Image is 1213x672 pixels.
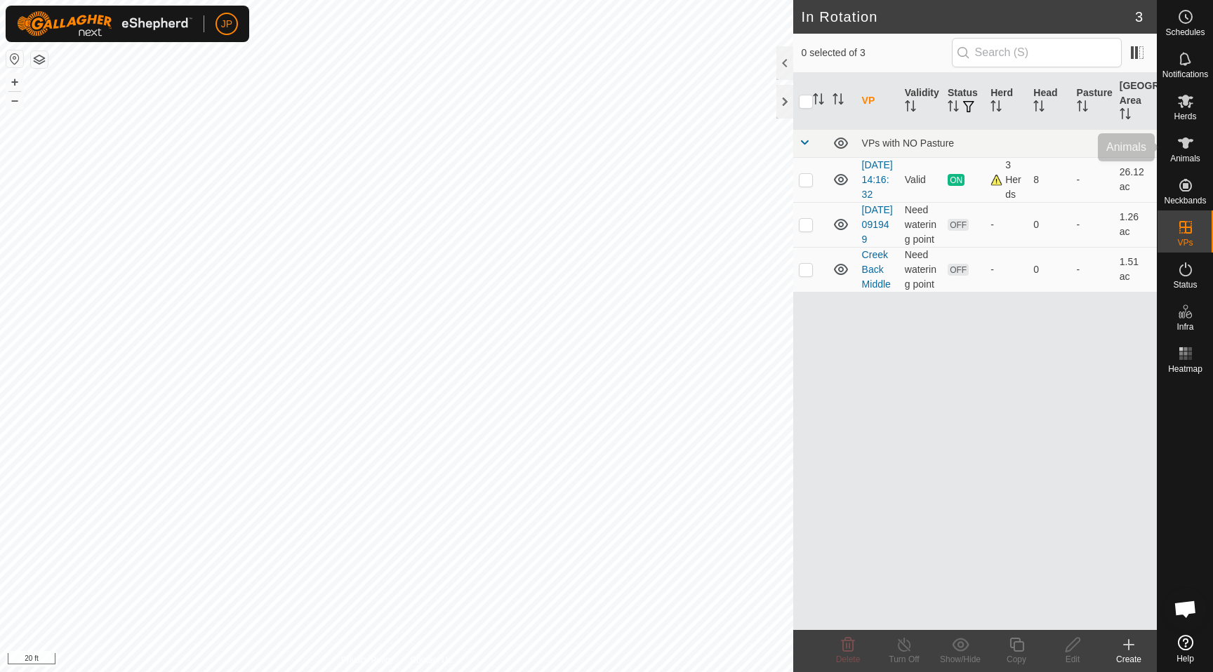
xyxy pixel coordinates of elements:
[952,38,1122,67] input: Search (S)
[836,654,861,664] span: Delete
[1165,28,1205,36] span: Schedules
[1077,102,1088,114] p-sorticon: Activate to sort
[948,102,959,114] p-sorticon: Activate to sort
[1174,112,1196,121] span: Herds
[1165,588,1207,630] a: Open chat
[862,204,893,245] a: [DATE] 091949
[905,102,916,114] p-sorticon: Activate to sort
[899,157,942,202] td: Valid
[1120,110,1131,121] p-sorticon: Activate to sort
[856,73,899,130] th: VP
[862,249,891,290] a: Creek Back Middle
[948,219,969,231] span: OFF
[985,73,1028,130] th: Herd
[341,654,394,666] a: Privacy Policy
[410,654,451,666] a: Contact Us
[1114,202,1157,247] td: 1.26 ac
[899,247,942,292] td: Need watering point
[1045,653,1101,666] div: Edit
[17,11,192,36] img: Gallagher Logo
[990,158,1022,202] div: 3 Herds
[1028,73,1071,130] th: Head
[1028,247,1071,292] td: 0
[899,73,942,130] th: Validity
[813,95,824,107] p-sorticon: Activate to sort
[990,217,1022,232] div: -
[31,51,48,68] button: Map Layers
[1176,323,1193,331] span: Infra
[6,51,23,67] button: Reset Map
[1158,629,1213,668] a: Help
[990,262,1022,277] div: -
[862,137,1151,149] div: VPs with NO Pasture
[1028,202,1071,247] td: 0
[1173,281,1197,289] span: Status
[1177,238,1193,247] span: VPs
[1071,73,1114,130] th: Pasture
[6,92,23,109] button: –
[988,653,1045,666] div: Copy
[1028,157,1071,202] td: 8
[1114,157,1157,202] td: 26.12 ac
[6,74,23,90] button: +
[899,202,942,247] td: Need watering point
[833,95,844,107] p-sorticon: Activate to sort
[1168,365,1202,373] span: Heatmap
[1135,6,1143,27] span: 3
[932,653,988,666] div: Show/Hide
[862,159,893,200] a: [DATE] 14:16:32
[1176,654,1194,663] span: Help
[942,73,985,130] th: Status
[802,8,1135,25] h2: In Rotation
[990,102,1002,114] p-sorticon: Activate to sort
[1071,202,1114,247] td: -
[1162,70,1208,79] span: Notifications
[1033,102,1045,114] p-sorticon: Activate to sort
[1071,247,1114,292] td: -
[802,46,952,60] span: 0 selected of 3
[1101,653,1157,666] div: Create
[1164,196,1206,205] span: Neckbands
[1114,73,1157,130] th: [GEOGRAPHIC_DATA] Area
[1170,154,1200,163] span: Animals
[1114,247,1157,292] td: 1.51 ac
[876,653,932,666] div: Turn Off
[948,174,965,186] span: ON
[948,264,969,276] span: OFF
[221,17,232,32] span: JP
[1071,157,1114,202] td: -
